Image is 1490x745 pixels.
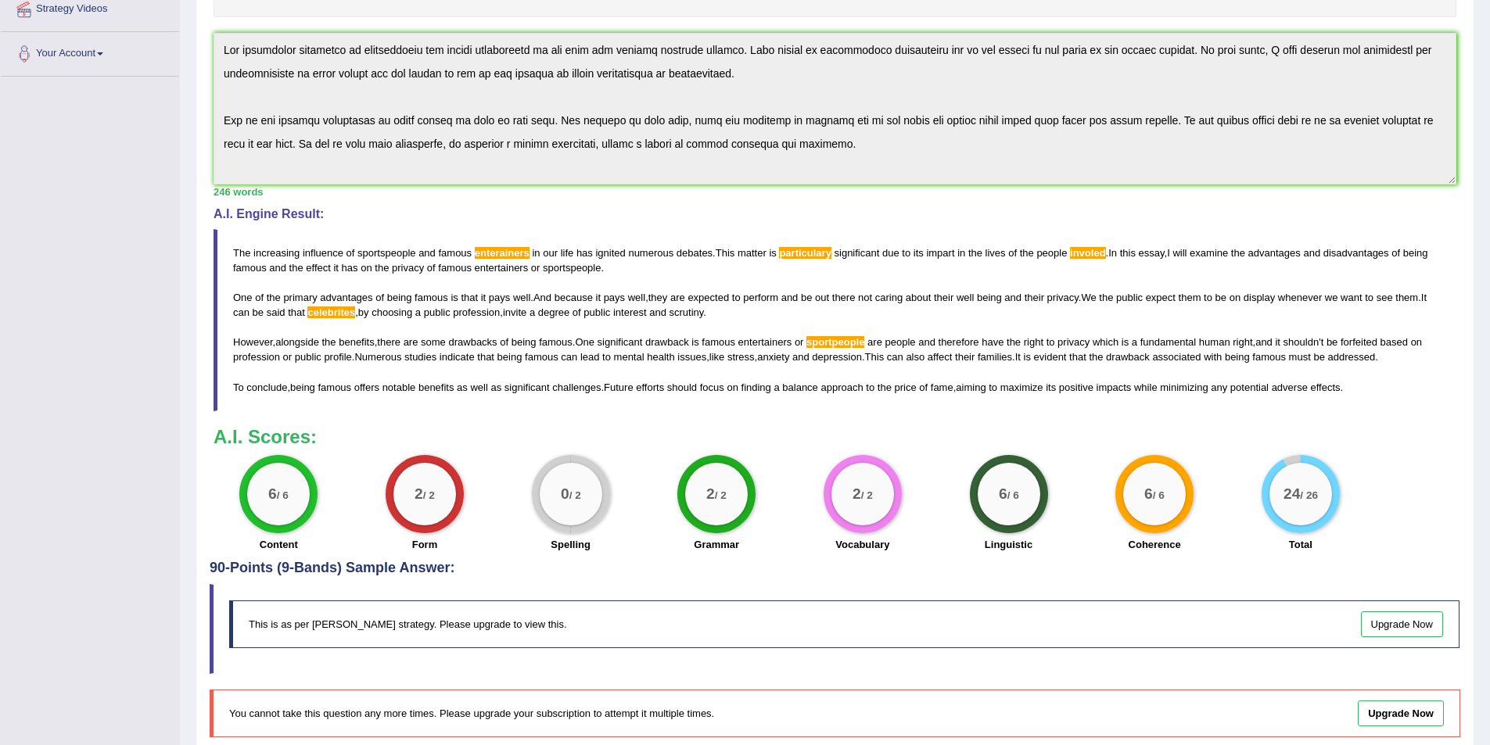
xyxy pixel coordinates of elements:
[1325,292,1338,303] span: we
[346,247,355,259] span: of
[1391,247,1400,259] span: of
[233,306,250,318] span: can
[453,306,500,318] span: profession
[968,247,982,259] span: the
[781,292,799,303] span: and
[779,247,831,259] span: Possible spelling mistake found. (did you mean: particular)
[451,292,458,303] span: is
[694,537,739,552] label: Grammar
[415,485,423,503] big: 2
[645,336,689,348] span: drawback
[596,292,601,303] span: it
[613,306,647,318] span: interest
[377,336,400,348] span: there
[354,381,379,393] span: offers
[275,336,319,348] span: alongside
[1015,351,1021,363] span: It
[647,351,674,363] span: health
[573,306,581,318] span: of
[525,351,558,363] span: famous
[939,336,979,348] span: therefore
[269,262,286,274] span: and
[457,381,468,393] span: as
[1024,351,1031,363] span: is
[1395,292,1418,303] span: them
[1167,247,1170,259] span: I
[358,306,369,318] span: by
[1313,351,1324,363] span: be
[552,381,601,393] span: challenges
[1,32,179,71] a: Your Account
[1284,485,1300,503] big: 24
[956,381,986,393] span: aiming
[602,351,611,363] span: to
[955,351,975,363] span: their
[375,262,389,274] span: the
[1403,247,1428,259] span: being
[318,381,351,393] span: famous
[1204,292,1212,303] span: to
[333,262,339,274] span: it
[1190,247,1228,259] span: examine
[1081,292,1096,303] span: We
[986,247,1006,259] span: lives
[628,292,645,303] span: well
[727,381,738,393] span: on
[538,306,569,318] span: degree
[1034,351,1067,363] span: evident
[543,262,601,274] span: sportspeople
[1300,489,1318,501] small: / 26
[1008,247,1017,259] span: of
[288,306,305,318] span: that
[1036,247,1067,259] span: people
[561,485,569,503] big: 0
[354,351,401,363] span: Numerous
[214,229,1456,411] blockquote: . . , . . , . . , , . , , . , ' . , , . . . , . , .
[885,336,916,348] span: people
[233,336,273,348] span: However
[782,381,818,393] span: balance
[1116,292,1143,303] span: public
[1004,292,1021,303] span: and
[670,306,704,318] span: scrutiny
[957,292,974,303] span: well
[887,351,903,363] span: can
[1099,292,1113,303] span: the
[982,336,1004,348] span: have
[277,489,289,501] small: / 6
[738,336,792,348] span: entertainers
[551,537,591,552] label: Spelling
[1139,247,1165,259] span: essay
[543,247,558,259] span: our
[716,247,735,259] span: This
[1152,351,1201,363] span: associated
[375,292,384,303] span: of
[1172,247,1187,259] span: will
[233,262,267,274] span: famous
[448,336,497,348] span: drawbacks
[1070,247,1106,259] span: Possible spelling mistake found. (did you mean: involved)
[415,292,448,303] span: famous
[835,247,880,259] span: significant
[1059,381,1093,393] span: positive
[1231,247,1245,259] span: the
[867,336,882,348] span: are
[404,351,436,363] span: studies
[906,351,925,363] span: also
[260,537,298,552] label: Content
[604,381,634,393] span: Future
[815,292,829,303] span: out
[604,292,625,303] span: pays
[1341,336,1377,348] span: forfeited
[1289,351,1311,363] span: must
[1199,336,1230,348] span: human
[1047,292,1079,303] span: privacy
[1252,351,1286,363] span: famous
[928,351,953,363] span: affect
[489,292,510,303] span: pays
[497,351,522,363] span: being
[1211,381,1227,393] span: any
[307,306,355,318] span: Possible spelling mistake found. (did you mean: celebrities)
[320,292,372,303] span: advantages
[1225,351,1250,363] span: being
